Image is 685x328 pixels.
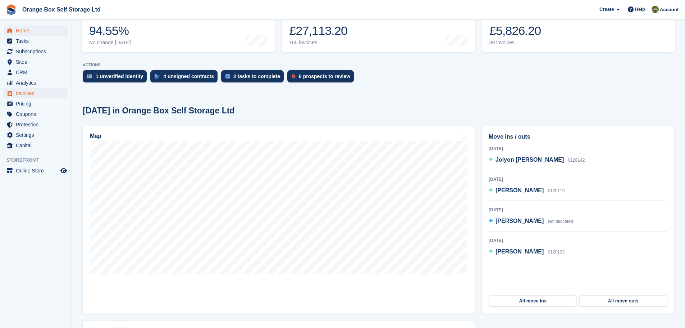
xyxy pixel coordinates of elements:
[4,130,68,140] a: menu
[16,67,59,77] span: CRM
[489,176,667,183] div: [DATE]
[496,157,564,163] span: Jolyon [PERSON_NAME]
[4,166,68,176] a: menu
[4,46,68,57] a: menu
[489,237,667,244] div: [DATE]
[16,99,59,109] span: Pricing
[221,70,287,86] a: 2 tasks to complete
[83,106,235,116] h2: [DATE] in Orange Box Self Storage Ltd
[489,156,585,165] a: Jolyon [PERSON_NAME] 0120142
[282,6,475,52] a: Month-to-date sales £27,113.20 165 invoices
[489,217,573,226] a: [PERSON_NAME] Not allocated
[4,78,68,88] a: menu
[482,6,675,52] a: Awaiting payment £5,826.20 39 invoices
[489,295,576,307] a: All move ins
[82,6,275,52] a: Occupancy 94.55% No change [DATE]
[16,109,59,119] span: Coupons
[16,57,59,67] span: Sites
[6,4,17,15] img: stora-icon-8386f47178a22dfd0bd8f6a31ec36ba5ce8667c1dd55bd0f319d3a0aa187defe.svg
[4,67,68,77] a: menu
[233,73,280,79] div: 2 tasks to complete
[4,140,68,150] a: menu
[489,132,667,141] h2: Move ins / outs
[87,74,92,78] img: verify_identity-adf6edd0f0f0b5bbfe63781bf79b02c33cf7c696d77639b501bdc392416b5a36.svg
[489,23,541,38] div: £5,826.20
[16,26,59,36] span: Home
[83,70,150,86] a: 1 unverified identity
[496,248,544,255] span: [PERSON_NAME]
[16,78,59,88] span: Analytics
[16,88,59,98] span: Invoices
[4,99,68,109] a: menu
[496,218,544,224] span: [PERSON_NAME]
[225,74,230,78] img: task-75834270c22a3079a89374b754ae025e5fb1db73e45f91037f5363f120a921f8.svg
[548,250,565,255] span: 0120123
[579,295,667,307] a: All move outs
[96,73,143,79] div: 1 unverified identity
[489,247,565,257] a: [PERSON_NAME] 0120123
[16,140,59,150] span: Capital
[4,120,68,130] a: menu
[16,166,59,176] span: Online Store
[299,73,350,79] div: 6 prospects to review
[16,36,59,46] span: Tasks
[489,145,667,152] div: [DATE]
[635,6,645,13] span: Help
[83,63,674,67] p: ACTIONS
[660,6,679,13] span: Account
[16,46,59,57] span: Subscriptions
[289,23,347,38] div: £27,113.20
[568,158,585,163] span: 0120142
[489,186,565,196] a: [PERSON_NAME] 0120119
[59,166,68,175] a: Preview store
[489,40,541,46] div: 39 invoices
[89,23,131,38] div: 94.55%
[289,40,347,46] div: 165 invoices
[4,26,68,36] a: menu
[16,130,59,140] span: Settings
[155,74,160,78] img: contract_signature_icon-13c848040528278c33f63329250d36e43548de30e8caae1d1a13099fd9432cc5.svg
[489,207,667,213] div: [DATE]
[496,187,544,193] span: [PERSON_NAME]
[163,73,214,79] div: 4 unsigned contracts
[599,6,614,13] span: Create
[16,120,59,130] span: Protection
[4,36,68,46] a: menu
[548,188,565,193] span: 0120119
[19,4,104,15] a: Orange Box Self Storage Ltd
[292,74,295,78] img: prospect-51fa495bee0391a8d652442698ab0144808aea92771e9ea1ae160a38d050c398.svg
[548,219,573,224] span: Not allocated
[4,88,68,98] a: menu
[4,57,68,67] a: menu
[4,109,68,119] a: menu
[150,70,221,86] a: 4 unsigned contracts
[652,6,659,13] img: Pippa White
[287,70,357,86] a: 6 prospects to review
[89,40,131,46] div: No change [DATE]
[83,126,475,314] a: Map
[6,157,72,164] span: Storefront
[90,133,101,139] h2: Map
